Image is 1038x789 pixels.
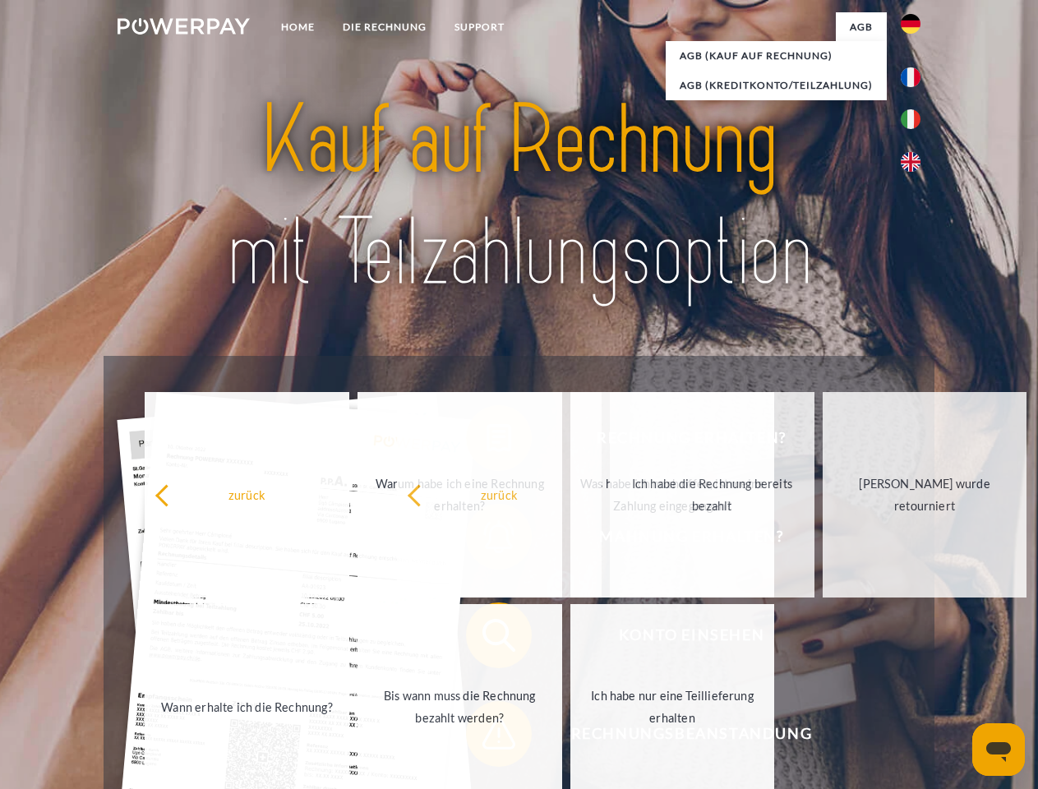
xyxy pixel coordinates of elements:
div: Ich habe die Rechnung bereits bezahlt [620,473,805,517]
div: Ich habe nur eine Teillieferung erhalten [580,685,765,729]
a: AGB (Kauf auf Rechnung) [666,41,887,71]
img: en [901,152,920,172]
a: DIE RECHNUNG [329,12,441,42]
div: [PERSON_NAME] wurde retourniert [833,473,1017,517]
a: agb [836,12,887,42]
div: zurück [407,483,592,505]
img: de [901,14,920,34]
div: zurück [155,483,339,505]
img: fr [901,67,920,87]
img: it [901,109,920,129]
a: Home [267,12,329,42]
a: SUPPORT [441,12,519,42]
img: title-powerpay_de.svg [157,79,881,315]
div: Wann erhalte ich die Rechnung? [155,695,339,717]
iframe: Schaltfläche zum Öffnen des Messaging-Fensters [972,723,1025,776]
div: Bis wann muss die Rechnung bezahlt werden? [367,685,552,729]
img: logo-powerpay-white.svg [118,18,250,35]
div: Warum habe ich eine Rechnung erhalten? [367,473,552,517]
a: AGB (Kreditkonto/Teilzahlung) [666,71,887,100]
